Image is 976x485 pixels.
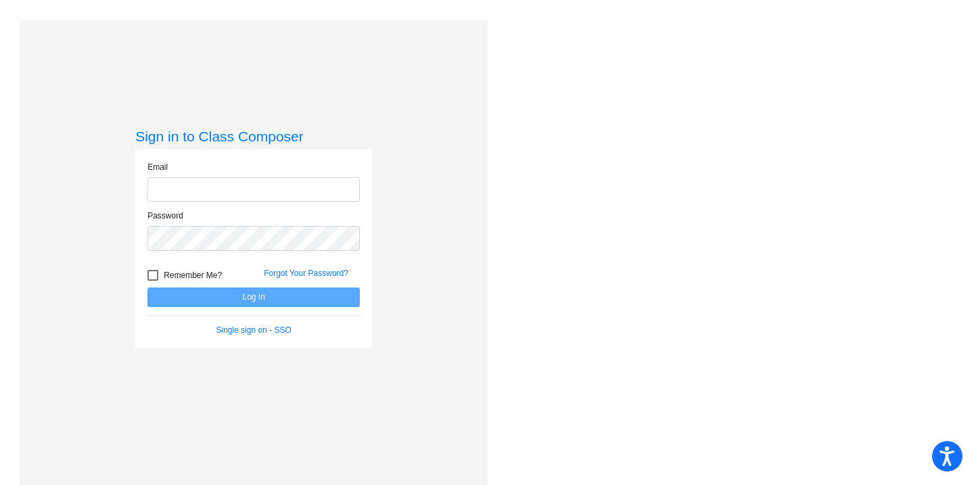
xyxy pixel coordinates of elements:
a: Single sign on - SSO [216,325,291,335]
a: Forgot Your Password? [264,269,348,278]
label: Password [147,210,183,222]
button: Log In [147,287,360,307]
label: Email [147,161,168,173]
span: Remember Me? [164,267,222,283]
h3: Sign in to Class Composer [135,128,372,145]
